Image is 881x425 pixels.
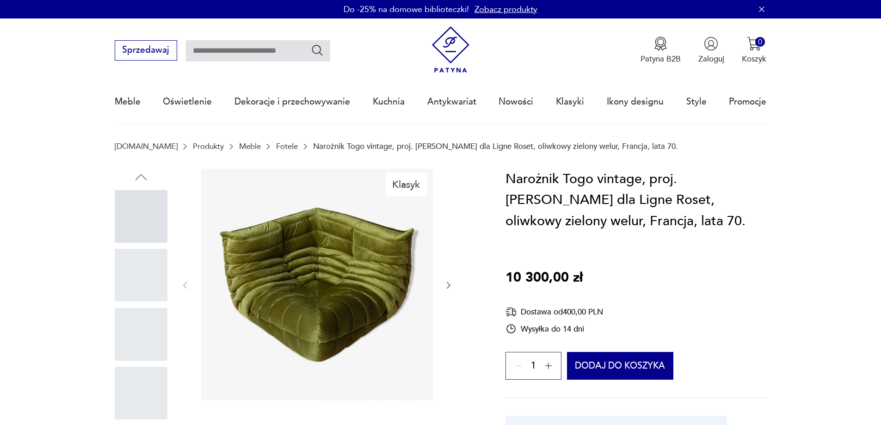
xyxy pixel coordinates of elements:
button: 0Koszyk [742,37,766,64]
button: Sprzedawaj [115,40,177,61]
a: Oświetlenie [163,80,212,123]
a: Sprzedawaj [115,47,177,55]
a: [DOMAIN_NAME] [115,142,178,151]
a: Produkty [193,142,224,151]
a: Ikona medaluPatyna B2B [641,37,681,64]
a: Meble [115,80,141,123]
a: Dekoracje i przechowywanie [234,80,350,123]
a: Nowości [499,80,533,123]
span: 1 [531,363,536,370]
a: Zobacz produkty [474,4,537,15]
button: Patyna B2B [641,37,681,64]
p: 10 300,00 zł [505,267,583,289]
img: Zdjęcie produktu Narożnik Togo vintage, proj. M. Ducaroy dla Ligne Roset, oliwkowy zielony welur,... [201,169,433,400]
button: Szukaj [311,43,324,57]
p: Narożnik Togo vintage, proj. [PERSON_NAME] dla Ligne Roset, oliwkowy zielony welur, Francja, lata... [313,142,678,151]
div: 0 [755,37,765,47]
a: Style [686,80,707,123]
img: Ikona dostawy [505,306,517,318]
p: Koszyk [742,54,766,64]
a: Ikony designu [607,80,664,123]
a: Kuchnia [373,80,405,123]
a: Promocje [729,80,766,123]
a: Meble [239,142,261,151]
div: Dostawa od 400,00 PLN [505,306,603,318]
a: Klasyki [556,80,584,123]
img: Patyna - sklep z meblami i dekoracjami vintage [427,26,474,73]
p: Zaloguj [698,54,724,64]
h1: Narożnik Togo vintage, proj. [PERSON_NAME] dla Ligne Roset, oliwkowy zielony welur, Francja, lata... [505,169,766,232]
div: Wysyłka do 14 dni [505,323,603,334]
button: Zaloguj [698,37,724,64]
a: Fotele [276,142,298,151]
img: Ikona medalu [653,37,668,51]
p: Patyna B2B [641,54,681,64]
p: Do -25% na domowe biblioteczki! [344,4,469,15]
img: Ikonka użytkownika [704,37,718,51]
button: Dodaj do koszyka [567,352,674,380]
a: Antykwariat [427,80,476,123]
div: Klasyk [386,173,427,196]
img: Ikona koszyka [747,37,761,51]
